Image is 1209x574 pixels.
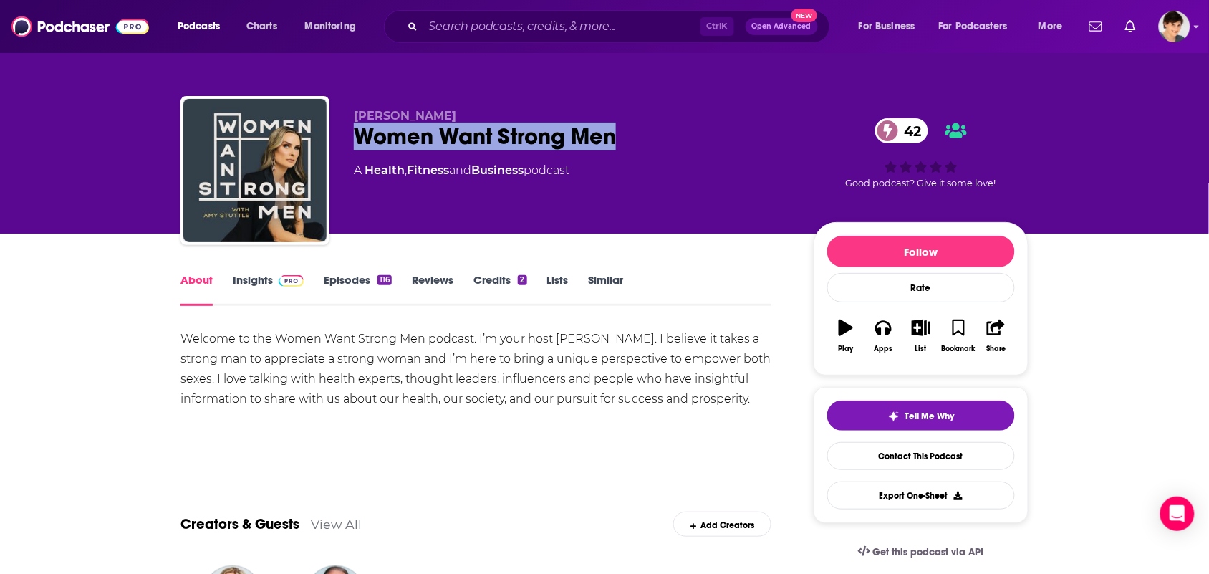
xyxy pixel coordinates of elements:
div: Add Creators [673,512,771,537]
a: Credits2 [473,273,526,306]
a: 42 [875,118,928,143]
span: Charts [246,16,277,37]
a: Contact This Podcast [827,442,1015,470]
a: Fitness [407,163,449,177]
a: Similar [589,273,624,306]
span: More [1039,16,1063,37]
span: Ctrl K [700,17,734,36]
a: InsightsPodchaser Pro [233,273,304,306]
a: Health [365,163,405,177]
span: and [449,163,471,177]
button: open menu [168,15,239,38]
a: Business [471,163,524,177]
span: Logged in as bethwouldknow [1159,11,1190,42]
span: Tell Me Why [905,411,955,422]
span: [PERSON_NAME] [354,109,456,123]
span: For Business [859,16,915,37]
button: Show profile menu [1159,11,1190,42]
a: Charts [237,15,286,38]
span: Open Advanced [752,23,811,30]
a: About [180,273,213,306]
span: , [405,163,407,177]
button: Bookmark [940,310,977,362]
a: Show notifications dropdown [1084,14,1108,39]
div: List [915,345,927,353]
span: Monitoring [305,16,356,37]
button: open menu [849,15,933,38]
div: Play [839,345,854,353]
div: Search podcasts, credits, & more... [398,10,844,43]
input: Search podcasts, credits, & more... [423,15,700,38]
button: Play [827,310,864,362]
a: Episodes116 [324,273,392,306]
button: Follow [827,236,1015,267]
div: 116 [377,275,392,285]
button: Open AdvancedNew [746,18,818,35]
button: tell me why sparkleTell Me Why [827,401,1015,431]
button: Export One-Sheet [827,482,1015,510]
a: Show notifications dropdown [1119,14,1142,39]
div: Welcome to the Women Want Strong Men podcast. I’m your host [PERSON_NAME]. I believe it takes a s... [180,329,771,409]
button: Share [978,310,1015,362]
span: Podcasts [178,16,220,37]
div: Rate [827,273,1015,302]
span: Get this podcast via API [873,546,984,558]
span: For Podcasters [939,16,1008,37]
a: Get this podcast via API [847,535,996,570]
div: Bookmark [942,345,976,353]
span: New [791,9,817,22]
div: 2 [518,275,526,285]
button: Apps [864,310,902,362]
span: Good podcast? Give it some love! [846,178,996,188]
div: 42Good podcast? Give it some love! [814,109,1029,198]
div: Open Intercom Messenger [1160,497,1195,531]
img: Podchaser Pro [279,275,304,287]
a: Reviews [412,273,453,306]
img: Podchaser - Follow, Share and Rate Podcasts [11,13,149,40]
img: tell me why sparkle [888,411,900,422]
div: Apps [875,345,893,353]
a: View All [311,517,362,532]
div: A podcast [354,162,569,179]
a: Creators & Guests [180,515,299,533]
a: Lists [547,273,569,306]
button: open menu [930,15,1029,38]
div: Share [986,345,1006,353]
span: 42 [890,118,928,143]
img: User Profile [1159,11,1190,42]
button: List [902,310,940,362]
button: open menu [295,15,375,38]
img: Women Want Strong Men [183,99,327,242]
button: open menu [1029,15,1081,38]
